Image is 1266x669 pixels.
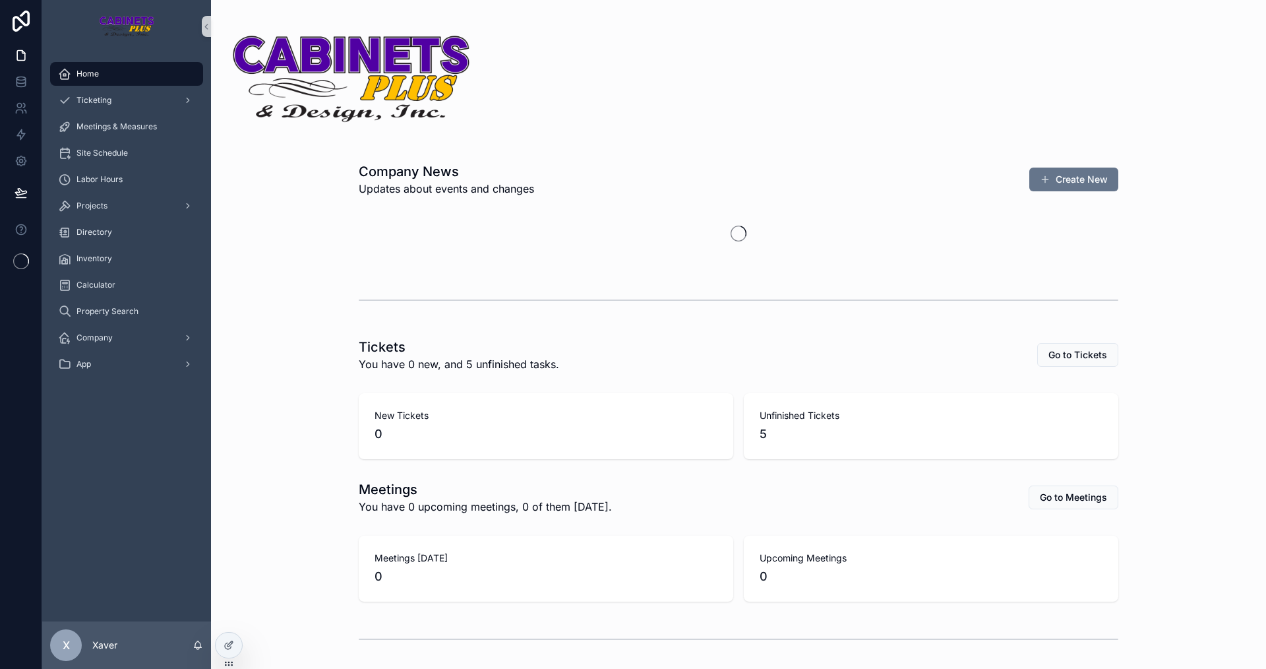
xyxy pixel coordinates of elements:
span: 0 [375,567,717,586]
a: App [50,352,203,376]
span: Ticketing [76,95,111,106]
span: Directory [76,227,112,238]
a: Meetings & Measures [50,115,203,139]
h1: Company News [359,162,534,181]
a: Home [50,62,203,86]
span: Calculator [76,280,115,290]
img: App logo [99,16,155,37]
span: Updates about events and changes [359,181,534,197]
span: Projects [76,201,107,211]
span: Labor Hours [76,174,123,185]
button: Create New [1029,168,1118,191]
button: Go to Meetings [1029,486,1118,509]
span: New Tickets [375,409,717,422]
span: 0 [760,567,1102,586]
span: Go to Meetings [1040,491,1107,504]
button: Go to Tickets [1037,343,1118,367]
img: 20164-Cabinets-Plus-Logo---Transparent---Small-Border.png [229,32,472,125]
span: X [63,637,70,653]
a: Ticketing [50,88,203,112]
h1: Meetings [359,480,612,499]
span: 5 [760,425,1102,443]
a: Company [50,326,203,350]
span: You have 0 new, and 5 unfinished tasks. [359,356,559,372]
span: Inventory [76,253,112,264]
div: scrollable content [42,53,211,393]
span: Unfinished Tickets [760,409,1102,422]
a: Projects [50,194,203,218]
a: Labor Hours [50,168,203,191]
a: Site Schedule [50,141,203,165]
a: Calculator [50,273,203,297]
span: Property Search [76,306,138,317]
span: 0 [375,425,717,443]
span: Meetings [DATE] [375,552,717,565]
span: You have 0 upcoming meetings, 0 of them [DATE]. [359,499,612,515]
span: Go to Tickets [1048,348,1107,362]
span: App [76,359,91,369]
a: Inventory [50,247,203,271]
span: Meetings & Measures [76,121,157,132]
a: Directory [50,220,203,244]
p: Xaver [92,639,117,652]
span: Site Schedule [76,148,128,158]
a: Property Search [50,300,203,323]
span: Home [76,69,99,79]
span: Company [76,333,113,343]
h1: Tickets [359,338,559,356]
span: Upcoming Meetings [760,552,1102,565]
